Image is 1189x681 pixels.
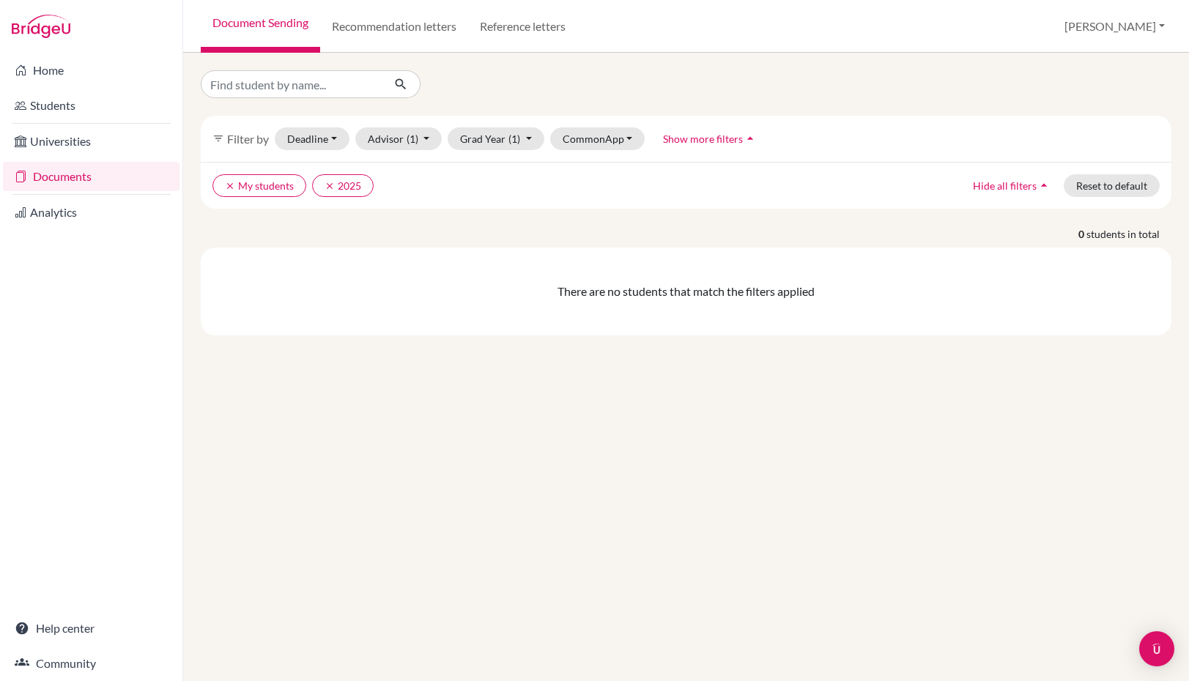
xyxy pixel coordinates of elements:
[312,174,374,197] button: clear2025
[3,127,179,156] a: Universities
[3,91,179,120] a: Students
[407,133,418,145] span: (1)
[960,174,1064,197] button: Hide all filtersarrow_drop_up
[1037,178,1051,193] i: arrow_drop_up
[1139,631,1174,666] div: Open Intercom Messenger
[12,15,70,38] img: Bridge-U
[275,127,349,150] button: Deadline
[663,133,743,145] span: Show more filters
[227,132,269,146] span: Filter by
[973,179,1037,192] span: Hide all filters
[3,162,179,191] a: Documents
[550,127,645,150] button: CommonApp
[1064,174,1160,197] button: Reset to default
[448,127,544,150] button: Grad Year(1)
[651,127,770,150] button: Show more filtersarrow_drop_up
[325,181,335,191] i: clear
[3,198,179,227] a: Analytics
[743,131,758,146] i: arrow_drop_up
[201,70,382,98] input: Find student by name...
[1078,226,1086,242] strong: 0
[1058,12,1171,40] button: [PERSON_NAME]
[225,181,235,191] i: clear
[207,283,1166,300] div: There are no students that match the filters applied
[212,174,306,197] button: clearMy students
[3,614,179,643] a: Help center
[3,56,179,85] a: Home
[1086,226,1171,242] span: students in total
[3,649,179,678] a: Community
[508,133,520,145] span: (1)
[212,133,224,144] i: filter_list
[355,127,442,150] button: Advisor(1)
